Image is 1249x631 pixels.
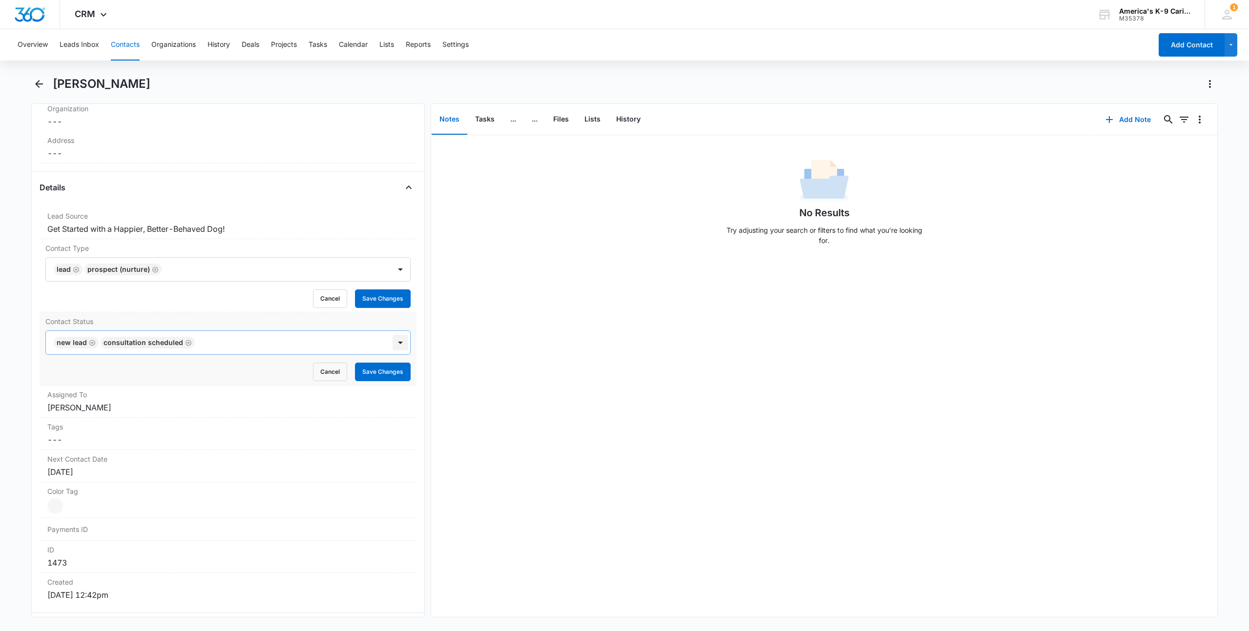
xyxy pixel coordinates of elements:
div: account id [1119,15,1190,22]
button: Save Changes [355,363,411,381]
button: Add Contact [1159,33,1225,57]
h1: [PERSON_NAME] [53,77,150,91]
dd: --- [47,434,409,446]
dd: [DATE] 12:42pm [47,589,409,601]
div: Address--- [40,131,416,163]
button: Leads Inbox [60,29,99,61]
label: Address [47,135,409,145]
dd: --- [47,147,409,159]
button: Files [545,104,577,135]
label: Contact Status [45,316,411,326]
div: New Lead [57,339,87,346]
button: ... [502,104,524,135]
button: Actions [1202,76,1218,92]
img: No Data [800,157,849,205]
div: [DATE] [47,466,409,478]
button: Lists [577,104,608,135]
label: Contact Type [45,243,411,253]
button: Add Note [1096,108,1161,131]
button: History [208,29,230,61]
button: History [608,104,648,135]
button: Settings [442,29,469,61]
label: Assigned To [47,389,409,400]
label: Organization [47,103,409,114]
div: Lead SourceGet Started with a Happier, Better-Behaved Dog! [40,207,416,239]
div: Created[DATE] 12:42pm [40,573,416,605]
button: Contacts [111,29,140,61]
button: Projects [271,29,297,61]
div: Prospect (nurture) [87,266,150,273]
button: Save Changes [355,289,411,308]
button: Cancel [313,363,347,381]
dd: 1473 [47,557,409,569]
div: Tags--- [40,418,416,450]
div: Next Contact Date[DATE] [40,450,416,482]
button: Overview [18,29,48,61]
div: notifications count [1230,3,1238,11]
button: Filters [1176,112,1192,127]
label: Tags [47,422,409,432]
h1: No Results [799,205,850,220]
button: Notes [432,104,467,135]
dt: ID [47,545,409,555]
label: Next Contact Date [47,454,409,464]
label: Color Tag [47,486,409,496]
span: 1 [1230,3,1238,11]
div: Consultation Scheduled [104,339,183,346]
dt: Payments ID [47,524,138,534]
button: Search... [1161,112,1176,127]
div: Remove Prospect (nurture) [150,266,159,273]
p: Try adjusting your search or filters to find what you’re looking for. [722,225,927,245]
h4: Details [40,182,65,193]
div: Remove New Lead [87,339,96,346]
div: Remove Consultation Scheduled [183,339,192,346]
label: Lead Source [47,211,409,221]
button: Tasks [309,29,327,61]
span: CRM [75,9,95,19]
button: Reports [406,29,431,61]
dd: --- [47,116,409,127]
button: Close [401,180,416,195]
dd: Get Started with a Happier, Better-Behaved Dog! [47,223,409,235]
div: ID1473 [40,541,416,573]
button: Organizations [151,29,196,61]
div: Color Tag [40,482,416,518]
div: Assigned To[PERSON_NAME] [40,386,416,418]
div: Lead [57,266,71,273]
button: Overflow Menu [1192,112,1207,127]
button: ... [524,104,545,135]
button: Calendar [339,29,368,61]
button: Cancel [313,289,347,308]
dt: Created [47,577,409,587]
div: Payments ID [40,518,416,541]
button: Deals [242,29,259,61]
div: Remove Lead [71,266,80,273]
div: account name [1119,7,1190,15]
dd: [PERSON_NAME] [47,402,409,413]
button: Tasks [467,104,502,135]
div: Organization--- [40,100,416,131]
button: Back [31,76,47,92]
button: Lists [379,29,394,61]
